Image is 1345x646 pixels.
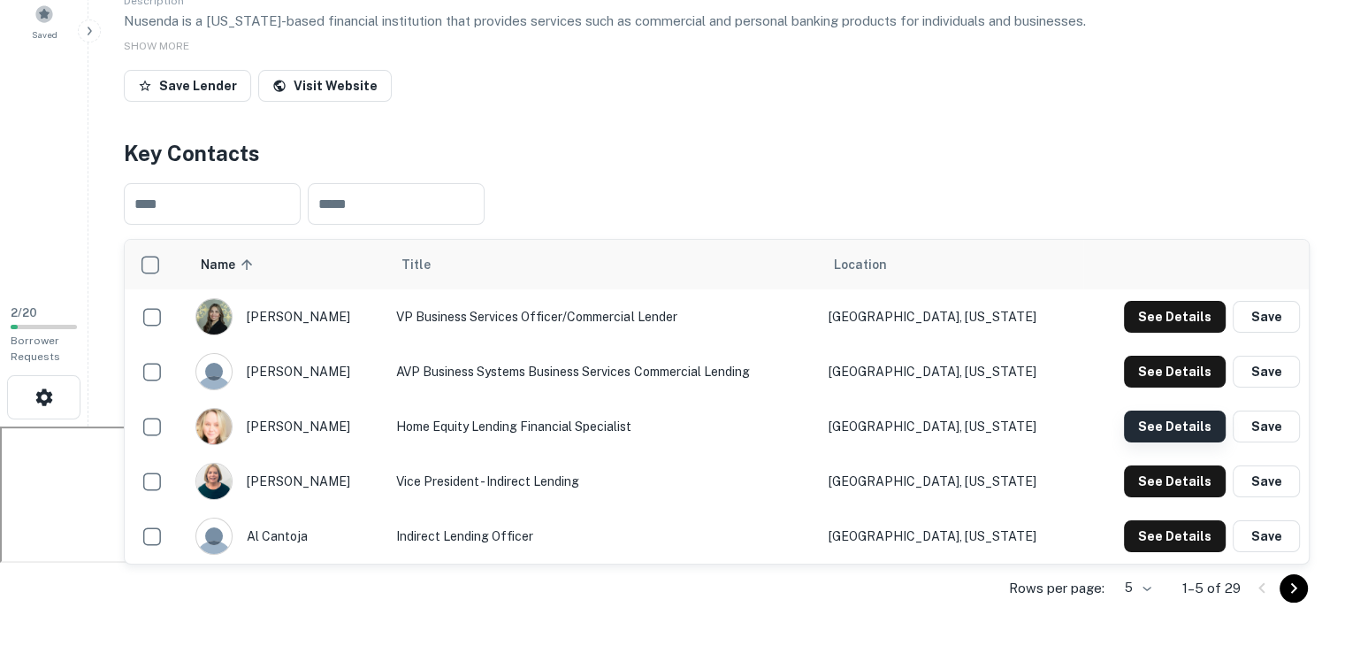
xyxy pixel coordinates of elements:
[195,353,378,390] div: [PERSON_NAME]
[1233,520,1300,552] button: Save
[1233,356,1300,388] button: Save
[187,240,387,289] th: Name
[1124,411,1226,442] button: See Details
[820,454,1082,509] td: [GEOGRAPHIC_DATA], [US_STATE]
[820,289,1082,344] td: [GEOGRAPHIC_DATA], [US_STATE]
[196,354,232,389] img: 9c8pery4andzj6ohjkjp54ma2
[1009,578,1104,599] p: Rows per page:
[196,299,232,335] img: 1679512335496
[387,454,820,509] td: Vice President - Indirect Lending
[196,464,232,499] img: 1556658943767
[387,289,820,344] td: VP Business Services Officer/Commercial Lender
[196,409,232,444] img: 1644523212138
[195,463,378,500] div: [PERSON_NAME]
[258,70,392,102] a: Visit Website
[195,298,378,335] div: [PERSON_NAME]
[124,137,1310,169] h4: Key Contacts
[820,509,1082,564] td: [GEOGRAPHIC_DATA], [US_STATE]
[1233,465,1300,497] button: Save
[820,240,1082,289] th: Location
[1124,520,1226,552] button: See Details
[195,518,378,555] div: al cantoja
[1124,301,1226,333] button: See Details
[387,399,820,454] td: Home Equity Lending Financial Specialist
[401,254,454,275] span: Title
[1182,578,1241,599] p: 1–5 of 29
[196,519,232,554] img: 9c8pery4andzj6ohjkjp54ma2
[1233,411,1300,442] button: Save
[201,254,258,275] span: Name
[1112,575,1154,601] div: 5
[1233,301,1300,333] button: Save
[387,344,820,399] td: AVP Business Systems Business Services Commercial Lending
[125,240,1309,564] div: scrollable content
[820,399,1082,454] td: [GEOGRAPHIC_DATA], [US_STATE]
[32,27,57,42] span: Saved
[124,40,189,52] span: SHOW MORE
[1257,504,1345,589] iframe: Chat Widget
[387,240,820,289] th: Title
[195,408,378,445] div: [PERSON_NAME]
[11,335,60,363] span: Borrower Requests
[124,11,1310,32] p: Nusenda is a [US_STATE]-based financial institution that provides services such as commercial and...
[1124,356,1226,388] button: See Details
[820,344,1082,399] td: [GEOGRAPHIC_DATA], [US_STATE]
[1124,465,1226,497] button: See Details
[124,70,251,102] button: Save Lender
[387,509,820,564] td: Indirect Lending Officer
[11,306,37,319] span: 2 / 20
[834,254,887,275] span: Location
